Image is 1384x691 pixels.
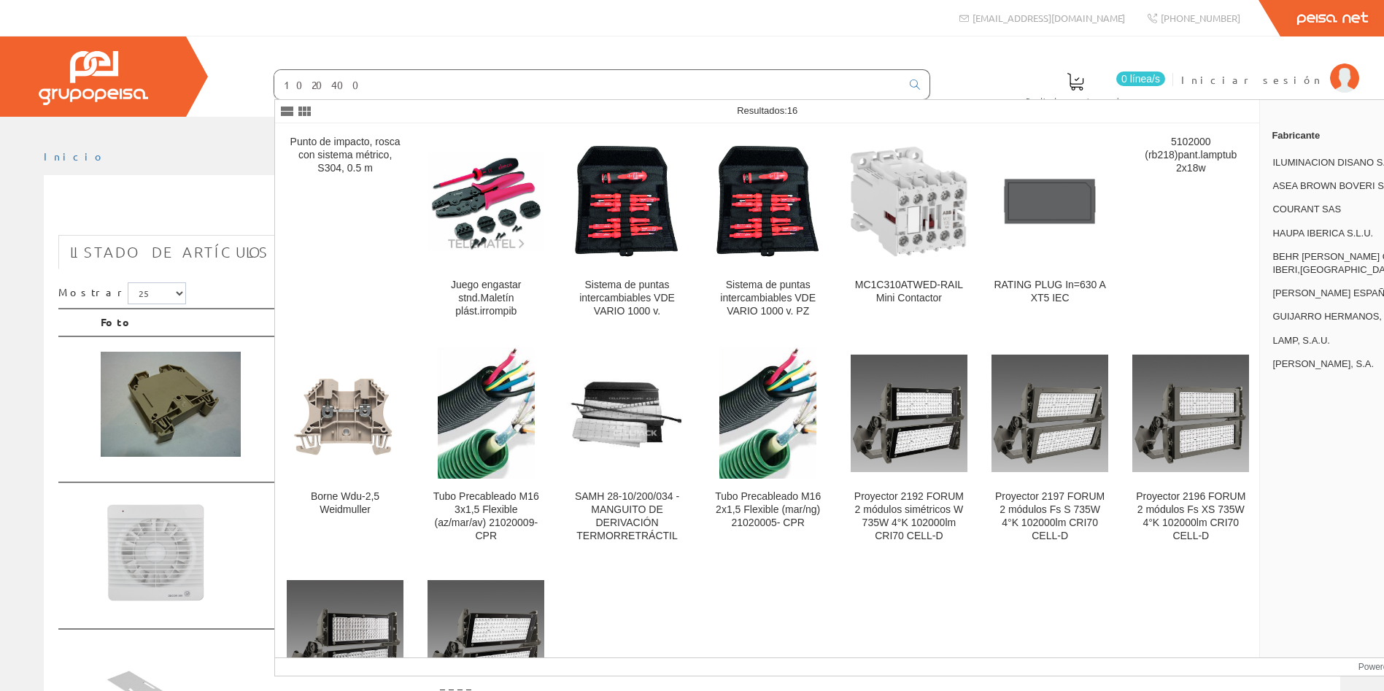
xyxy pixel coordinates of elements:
[275,124,415,335] a: Punto de impacto, rosca con sistema métrico, S304, 0.5 m
[839,336,979,560] a: Proyector 2192 FORUM 2 módulos simétricos W 735W 4°K 102000lm CRI70 CELL-D Proyector 2192 FORUM 2...
[698,124,838,335] a: Sistema de puntas intercambiables VDE VARIO 1000 v. PZ Sistema de puntas intercambiables VDE VARI...
[58,235,281,269] a: Listado de artículos
[980,124,1120,335] a: RATING PLUG In=630 A XT5 IEC RATING PLUG In=630 A XT5 IEC
[1132,136,1249,175] div: 5102000 (rb218)pant.lamptub 2x18w
[991,279,1108,305] div: RATING PLUG In=630 A XT5 IEC
[568,143,685,260] img: Sistema de puntas intercambiables VDE VARIO 1000 v.
[719,347,816,479] img: Tubo Precableado M16 2x1,5 Flexible (mar/ng) 21020005- CPR
[39,51,148,105] img: Grupo Peisa
[416,336,556,560] a: Tubo Precableado M16 3x1,5 Flexible (az/mar/av) 21020009-CPR Tubo Precableado M16 3x1,5 Flexible ...
[851,279,967,305] div: MC1C310ATWED-RAIL Mini Contactor
[851,355,967,471] img: Proyector 2192 FORUM 2 módulos simétricos W 735W 4°K 102000lm CRI70 CELL-D
[710,279,827,318] div: Sistema de puntas intercambiables VDE VARIO 1000 v. PZ
[1132,490,1249,543] div: Proyector 2196 FORUM 2 módulos Fs XS 735W 4°K 102000lm CRI70 CELL-D
[557,124,697,335] a: Sistema de puntas intercambiables VDE VARIO 1000 v. Sistema de puntas intercambiables VDE VARIO 1...
[428,279,544,318] div: Juego engastar stnd.Maletín plást.irrompib
[839,124,979,335] a: MC1C310ATWED-RAIL Mini Contactor MC1C310ATWED-RAIL Mini Contactor
[1161,12,1240,24] span: [PHONE_NUMBER]
[980,336,1120,560] a: Proyector 2197 FORUM 2 módulos Fs S 735W 4°K 102000lm CRI70 CELL-D Proyector 2197 FORUM 2 módulos...
[287,136,403,175] div: Punto de impacto, rosca con sistema métrico, S304, 0.5 m
[991,355,1108,471] img: Proyector 2197 FORUM 2 módulos Fs S 735W 4°K 102000lm CRI70 CELL-D
[101,352,241,457] img: Foto artículo Borne Wdu-35 Weidmuller (192x144)
[44,150,106,163] a: Inicio
[1026,93,1125,108] span: Pedido actual
[428,153,544,250] img: Juego engastar stnd.Maletín plást.irrompib
[274,70,901,99] input: Buscar ...
[568,355,685,471] img: SAMH 28-10/200/034 - MANGUITO DE DERIVACIÓN TERMORRETRÁCTIL
[851,490,967,543] div: Proyector 2192 FORUM 2 módulos simétricos W 735W 4°K 102000lm CRI70 CELL-D
[710,490,827,530] div: Tubo Precableado M16 2x1,5 Flexible (mar/ng) 21020005- CPR
[428,490,544,543] div: Tubo Precableado M16 3x1,5 Flexible (az/mar/av) 21020009-CPR
[710,143,827,260] img: Sistema de puntas intercambiables VDE VARIO 1000 v. PZ
[991,490,1108,543] div: Proyector 2197 FORUM 2 módulos Fs S 735W 4°K 102000lm CRI70 CELL-D
[1181,61,1359,74] a: Iniciar sesión
[275,336,415,560] a: Borne Wdu-2,5 Weidmuller Borne Wdu-2,5 Weidmuller
[438,347,535,479] img: Tubo Precableado M16 3x1,5 Flexible (az/mar/av) 21020009-CPR
[568,490,685,543] div: SAMH 28-10/200/034 - MANGUITO DE DERIVACIÓN TERMORRETRÁCTIL
[568,279,685,318] div: Sistema de puntas intercambiables VDE VARIO 1000 v.
[58,198,1326,228] h1: 1020500
[95,309,434,336] th: Foto
[973,12,1125,24] span: [EMAIL_ADDRESS][DOMAIN_NAME]
[287,355,403,471] img: Borne Wdu-2,5 Weidmuller
[1121,124,1261,335] a: 5102000 (rb218)pant.lamptub 2x18w
[416,124,556,335] a: Juego engastar stnd.Maletín plást.irrompib Juego engastar stnd.Maletín plást.irrompib
[557,336,697,560] a: SAMH 28-10/200/034 - MANGUITO DE DERIVACIÓN TERMORRETRÁCTIL SAMH 28-10/200/034 - MANGUITO DE DERI...
[737,105,797,116] span: Resultados:
[1116,72,1165,86] span: 0 línea/s
[101,498,210,607] img: Foto artículo Decor-300_cr Extractor C_temp.reg. S&p (150x150)
[991,143,1108,260] img: RATING PLUG In=630 A XT5 IEC
[1181,72,1323,87] span: Iniciar sesión
[128,282,186,304] select: Mostrar
[1121,336,1261,560] a: Proyector 2196 FORUM 2 módulos Fs XS 735W 4°K 102000lm CRI70 CELL-D Proyector 2196 FORUM 2 módulo...
[58,282,186,304] label: Mostrar
[1132,355,1249,471] img: Proyector 2196 FORUM 2 módulos Fs XS 735W 4°K 102000lm CRI70 CELL-D
[787,105,797,116] span: 16
[698,336,838,560] a: Tubo Precableado M16 2x1,5 Flexible (mar/ng) 21020005- CPR Tubo Precableado M16 2x1,5 Flexible (m...
[287,490,403,517] div: Borne Wdu-2,5 Weidmuller
[851,143,967,260] img: MC1C310ATWED-RAIL Mini Contactor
